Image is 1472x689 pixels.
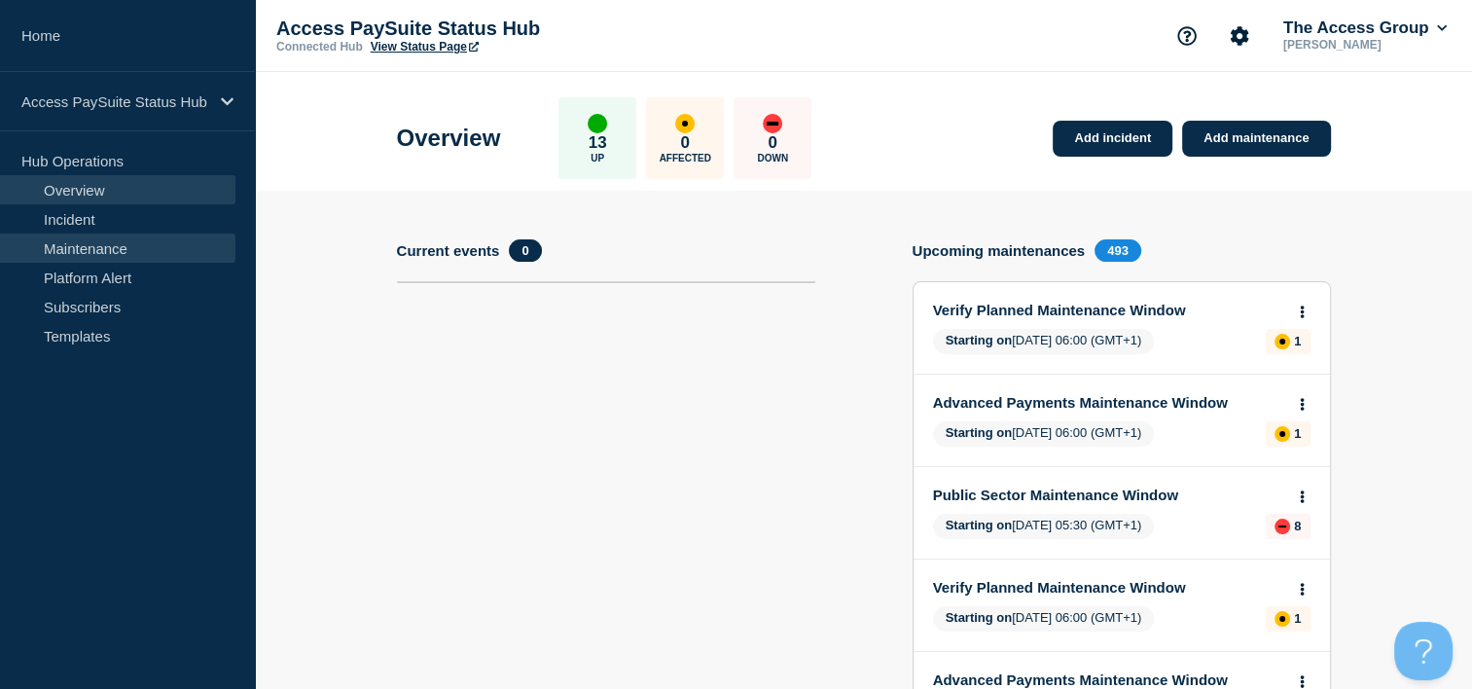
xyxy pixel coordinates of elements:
[757,153,788,163] p: Down
[769,133,777,153] p: 0
[933,329,1155,354] span: [DATE] 06:00 (GMT+1)
[933,487,1284,503] a: Public Sector Maintenance Window
[1182,121,1330,157] a: Add maintenance
[1294,611,1301,626] p: 1
[933,606,1155,632] span: [DATE] 06:00 (GMT+1)
[591,153,604,163] p: Up
[913,242,1086,259] h4: Upcoming maintenances
[675,114,695,133] div: affected
[946,333,1013,347] span: Starting on
[1279,18,1451,38] button: The Access Group
[509,239,541,262] span: 0
[1275,611,1290,627] div: affected
[660,153,711,163] p: Affected
[21,93,208,110] p: Access PaySuite Status Hub
[1294,426,1301,441] p: 1
[946,610,1013,625] span: Starting on
[933,514,1155,539] span: [DATE] 05:30 (GMT+1)
[588,114,607,133] div: up
[933,421,1155,447] span: [DATE] 06:00 (GMT+1)
[397,125,501,152] h1: Overview
[1219,16,1260,56] button: Account settings
[1167,16,1207,56] button: Support
[1275,334,1290,349] div: affected
[276,40,363,54] p: Connected Hub
[946,518,1013,532] span: Starting on
[933,302,1284,318] a: Verify Planned Maintenance Window
[1053,121,1172,157] a: Add incident
[681,133,690,153] p: 0
[589,133,607,153] p: 13
[397,242,500,259] h4: Current events
[276,18,665,40] p: Access PaySuite Status Hub
[1294,334,1301,348] p: 1
[763,114,782,133] div: down
[1275,426,1290,442] div: affected
[1294,519,1301,533] p: 8
[933,394,1284,411] a: Advanced Payments Maintenance Window
[1279,38,1451,52] p: [PERSON_NAME]
[371,40,479,54] a: View Status Page
[933,579,1284,596] a: Verify Planned Maintenance Window
[933,671,1284,688] a: Advanced Payments Maintenance Window
[1394,622,1453,680] iframe: Help Scout Beacon - Open
[946,425,1013,440] span: Starting on
[1095,239,1141,262] span: 493
[1275,519,1290,534] div: down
